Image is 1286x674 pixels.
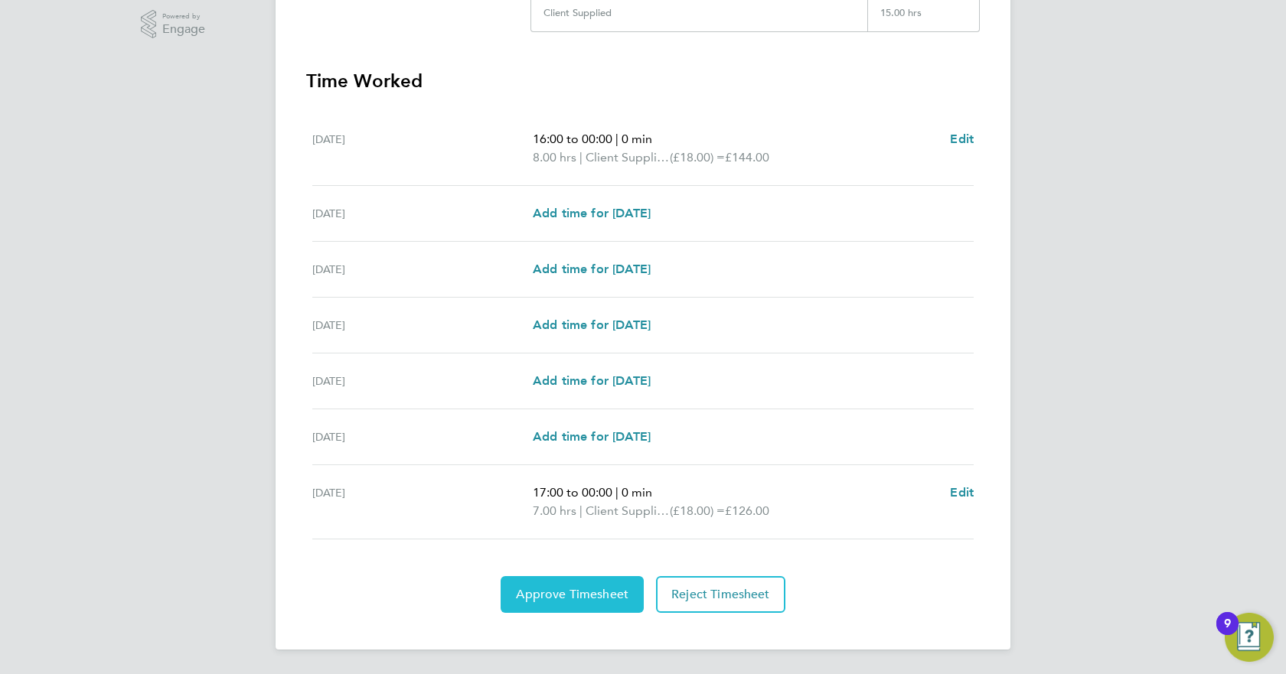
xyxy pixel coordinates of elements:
button: Reject Timesheet [656,576,785,613]
span: (£18.00) = [670,503,725,518]
button: Open Resource Center, 9 new notifications [1225,613,1274,662]
span: 16:00 to 00:00 [533,132,612,146]
span: Edit [950,485,974,500]
span: 17:00 to 00:00 [533,485,612,500]
span: Client Supplied [586,148,670,167]
a: Add time for [DATE] [533,260,651,278]
span: Add time for [DATE] [533,373,651,388]
a: Add time for [DATE] [533,316,651,334]
span: | [615,485,619,500]
div: [DATE] [312,484,533,520]
h3: Time Worked [306,69,980,93]
div: [DATE] [312,428,533,446]
a: Edit [950,130,974,148]
div: [DATE] [312,260,533,278]
span: 0 min [622,132,652,146]
div: 9 [1224,624,1231,643]
span: Add time for [DATE] [533,206,651,220]
span: £144.00 [725,150,769,164]
div: Client Supplied [543,7,612,19]
span: Add time for [DATE] [533,262,651,276]
span: Add time for [DATE] [533,317,651,332]
button: Approve Timesheet [501,576,644,613]
div: [DATE] [312,316,533,334]
a: Add time for [DATE] [533,372,651,390]
span: Client Supplied [586,502,670,520]
span: Engage [162,23,205,36]
span: 0 min [622,485,652,500]
span: Reject Timesheet [671,587,770,602]
span: 7.00 hrs [533,503,576,518]
span: Approve Timesheet [516,587,628,602]
a: Edit [950,484,974,502]
span: | [615,132,619,146]
span: | [579,503,583,518]
span: £126.00 [725,503,769,518]
div: [DATE] [312,204,533,223]
a: Powered byEngage [141,10,206,39]
div: 15.00 hrs [867,7,979,31]
span: Add time for [DATE] [533,429,651,444]
span: Powered by [162,10,205,23]
div: [DATE] [312,130,533,167]
span: Edit [950,132,974,146]
span: 8.00 hrs [533,150,576,164]
span: | [579,150,583,164]
span: (£18.00) = [670,150,725,164]
a: Add time for [DATE] [533,204,651,223]
div: [DATE] [312,372,533,390]
a: Add time for [DATE] [533,428,651,446]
